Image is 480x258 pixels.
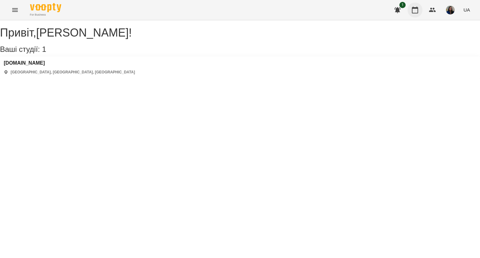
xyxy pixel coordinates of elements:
[30,3,61,12] img: Voopty Logo
[30,13,61,17] span: For Business
[461,4,472,16] button: UA
[42,45,46,53] span: 1
[446,6,455,14] img: ae595b08ead7d6d5f9af2f06f99573c6.jpeg
[7,2,22,17] button: Menu
[11,70,135,75] p: [GEOGRAPHIC_DATA], [GEOGRAPHIC_DATA], [GEOGRAPHIC_DATA]
[399,2,406,8] span: 1
[4,60,135,66] a: [DOMAIN_NAME]
[463,7,470,13] span: UA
